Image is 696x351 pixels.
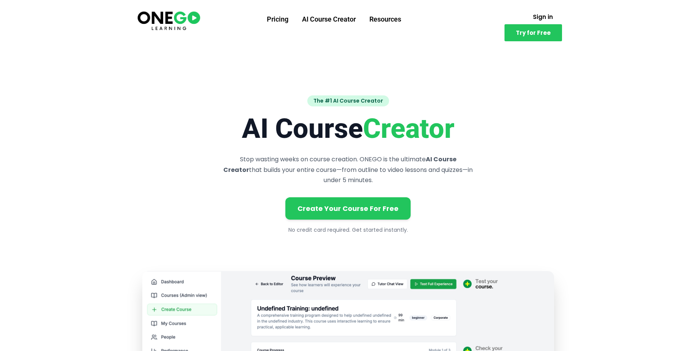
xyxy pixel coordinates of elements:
a: Try for Free [504,24,562,41]
p: Stop wasting weeks on course creation. ONEGO is the ultimate that builds your entire course—from ... [221,154,475,185]
span: The #1 AI Course Creator [307,95,389,106]
a: Create Your Course For Free [285,197,411,220]
span: Creator [363,112,455,145]
strong: AI Course Creator [223,155,456,174]
a: Resources [363,9,408,29]
span: Sign in [533,14,553,20]
p: No credit card required. Get started instantly. [142,226,554,235]
a: Sign in [524,9,562,24]
a: Pricing [260,9,295,29]
h1: AI Course [142,112,554,145]
span: Try for Free [516,30,551,36]
a: AI Course Creator [295,9,363,29]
